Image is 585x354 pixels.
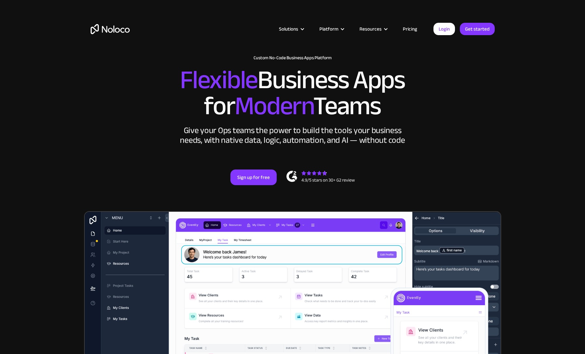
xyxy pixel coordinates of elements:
div: Give your Ops teams the power to build the tools your business needs, with native data, logic, au... [179,126,407,145]
span: Modern [235,82,313,130]
span: Flexible [180,56,257,104]
a: home [91,24,130,34]
a: Sign up for free [230,170,277,185]
h2: Business Apps for Teams [91,67,495,119]
div: Solutions [279,25,298,33]
div: Solutions [271,25,311,33]
a: Login [433,23,455,35]
a: Pricing [395,25,425,33]
div: Resources [359,25,382,33]
div: Platform [319,25,338,33]
div: Platform [311,25,351,33]
div: Resources [351,25,395,33]
a: Get started [460,23,495,35]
